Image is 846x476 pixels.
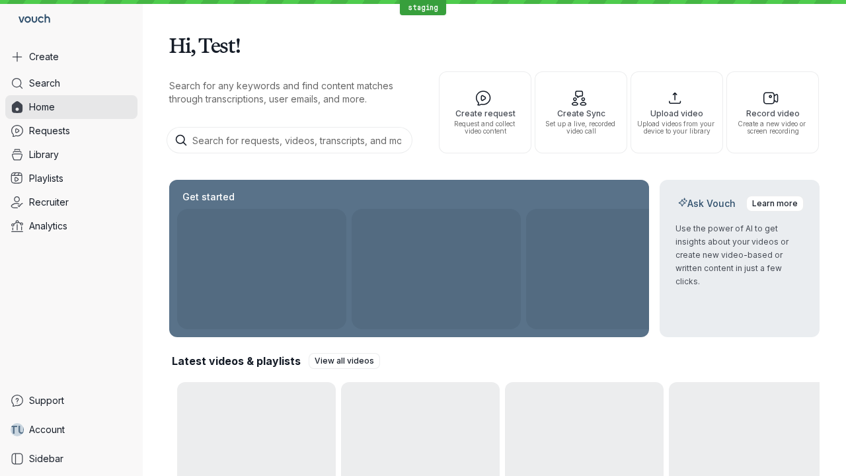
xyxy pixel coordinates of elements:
a: TUAccount [5,418,137,442]
a: View all videos [309,353,380,369]
span: T [10,423,18,436]
button: Create requestRequest and collect video content [439,71,531,153]
span: Create a new video or screen recording [732,120,813,135]
p: Use the power of AI to get insights about your videos or create new video-based or written conten... [675,222,804,288]
span: Upload video [636,109,717,118]
span: Requests [29,124,70,138]
span: Playlists [29,172,63,185]
span: Recruiter [29,196,69,209]
span: Record video [732,109,813,118]
h2: Ask Vouch [675,197,738,210]
span: Learn more [752,197,798,210]
h2: Latest videos & playlists [172,354,301,368]
span: Analytics [29,219,67,233]
h2: Get started [180,190,237,204]
a: Go to homepage [5,5,56,34]
span: Create request [445,109,525,118]
span: Request and collect video content [445,120,525,135]
h1: Hi, Test! [169,26,820,63]
span: Home [29,100,55,114]
a: Requests [5,119,137,143]
span: Upload videos from your device to your library [636,120,717,135]
a: Search [5,71,137,95]
a: Library [5,143,137,167]
a: Analytics [5,214,137,238]
input: Search for requests, videos, transcripts, and more... [167,127,412,153]
a: Support [5,389,137,413]
span: Create Sync [541,109,621,118]
span: View all videos [315,354,374,368]
span: U [18,423,25,436]
span: Set up a live, recorded video call [541,120,621,135]
span: Search [29,77,60,90]
button: Create SyncSet up a live, recorded video call [535,71,627,153]
span: Create [29,50,59,63]
button: Create [5,45,137,69]
a: Learn more [746,196,804,212]
span: Library [29,148,59,161]
a: Sidebar [5,447,137,471]
button: Upload videoUpload videos from your device to your library [631,71,723,153]
span: Sidebar [29,452,63,465]
p: Search for any keywords and find content matches through transcriptions, user emails, and more. [169,79,415,106]
button: Record videoCreate a new video or screen recording [726,71,819,153]
a: Recruiter [5,190,137,214]
a: Home [5,95,137,119]
span: Support [29,394,64,407]
a: Playlists [5,167,137,190]
span: Account [29,423,65,436]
